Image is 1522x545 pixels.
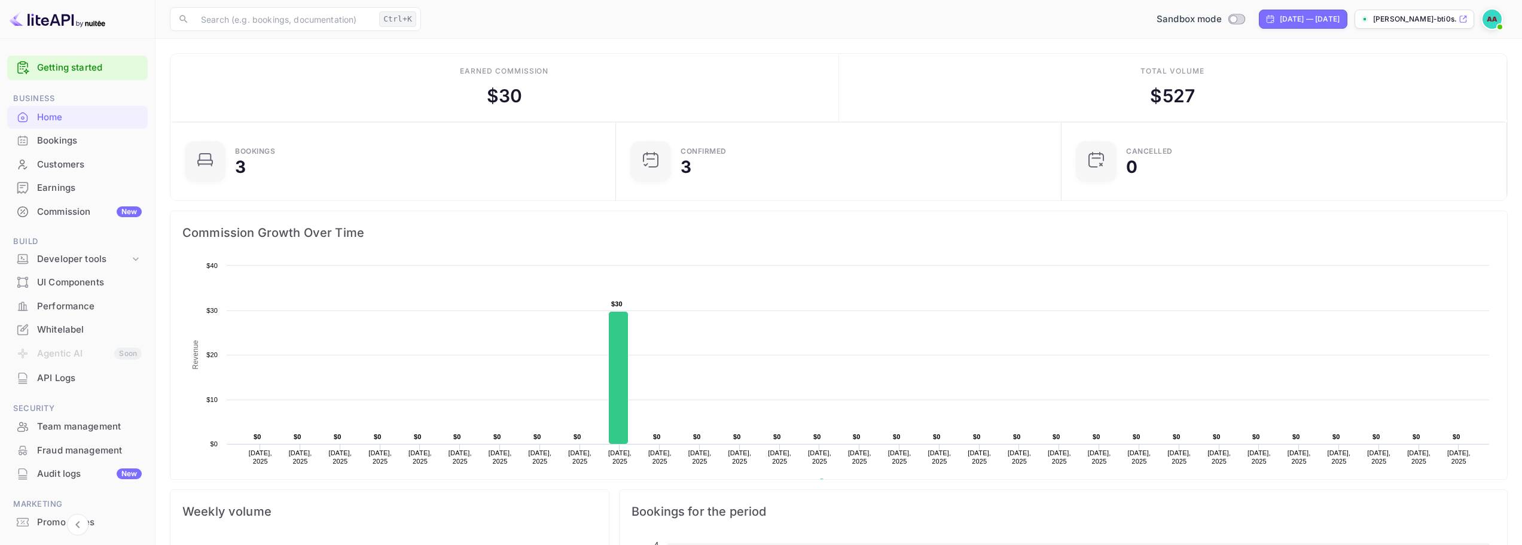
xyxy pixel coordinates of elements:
[37,158,142,172] div: Customers
[334,433,341,440] text: $0
[206,307,218,314] text: $30
[368,449,392,465] text: [DATE], 2025
[1157,13,1222,26] span: Sandbox mode
[7,106,148,128] a: Home
[182,502,597,521] span: Weekly volume
[574,433,581,440] text: $0
[7,92,148,105] span: Business
[1332,433,1340,440] text: $0
[7,511,148,533] a: Promo codes
[568,449,591,465] text: [DATE], 2025
[7,415,148,437] a: Team management
[249,449,272,465] text: [DATE], 2025
[1292,433,1300,440] text: $0
[414,433,422,440] text: $0
[206,396,218,403] text: $10
[7,153,148,175] a: Customers
[888,449,911,465] text: [DATE], 2025
[37,276,142,290] div: UI Components
[1453,433,1460,440] text: $0
[7,200,148,223] a: CommissionNew
[1126,159,1137,175] div: 0
[379,11,416,27] div: Ctrl+K
[7,129,148,153] div: Bookings
[37,181,142,195] div: Earnings
[182,223,1495,242] span: Commission Growth Over Time
[1053,433,1060,440] text: $0
[1252,433,1260,440] text: $0
[933,433,941,440] text: $0
[374,433,382,440] text: $0
[289,449,312,465] text: [DATE], 2025
[37,372,142,385] div: API Logs
[7,153,148,176] div: Customers
[1140,66,1204,77] div: Total volume
[7,439,148,461] a: Fraud management
[728,449,751,465] text: [DATE], 2025
[37,516,142,529] div: Promo codes
[7,415,148,439] div: Team management
[653,433,661,440] text: $0
[210,440,218,447] text: $0
[10,10,105,29] img: LiteAPI logo
[1248,449,1271,465] text: [DATE], 2025
[733,433,741,440] text: $0
[1152,13,1249,26] div: Switch to Production mode
[773,433,781,440] text: $0
[449,449,472,465] text: [DATE], 2025
[37,323,142,337] div: Whitelabel
[1213,433,1221,440] text: $0
[1126,148,1173,155] div: CANCELLED
[7,462,148,486] div: Audit logsNew
[1128,449,1151,465] text: [DATE], 2025
[493,433,501,440] text: $0
[1328,449,1351,465] text: [DATE], 2025
[848,449,871,465] text: [DATE], 2025
[1280,14,1340,25] div: [DATE] — [DATE]
[611,300,623,307] text: $30
[254,433,261,440] text: $0
[1483,10,1502,29] img: Apurva Amin
[693,433,701,440] text: $0
[294,433,301,440] text: $0
[1008,449,1031,465] text: [DATE], 2025
[1150,83,1195,109] div: $ 527
[37,420,142,434] div: Team management
[37,134,142,148] div: Bookings
[7,200,148,224] div: CommissionNew
[206,351,218,358] text: $20
[7,439,148,462] div: Fraud management
[328,449,352,465] text: [DATE], 2025
[7,402,148,415] span: Security
[1167,449,1191,465] text: [DATE], 2025
[7,56,148,80] div: Getting started
[893,433,901,440] text: $0
[408,449,432,465] text: [DATE], 2025
[1207,449,1231,465] text: [DATE], 2025
[813,433,821,440] text: $0
[688,449,712,465] text: [DATE], 2025
[37,467,142,481] div: Audit logs
[7,106,148,129] div: Home
[7,235,148,248] span: Build
[968,449,991,465] text: [DATE], 2025
[235,159,246,175] div: 3
[1048,449,1071,465] text: [DATE], 2025
[37,111,142,124] div: Home
[7,511,148,534] div: Promo codes
[1133,433,1140,440] text: $0
[681,148,727,155] div: Confirmed
[853,433,861,440] text: $0
[37,61,142,75] a: Getting started
[808,449,831,465] text: [DATE], 2025
[235,148,275,155] div: Bookings
[7,318,148,340] a: Whitelabel
[7,271,148,294] div: UI Components
[191,340,200,369] text: Revenue
[1367,449,1390,465] text: [DATE], 2025
[528,449,551,465] text: [DATE], 2025
[1447,449,1471,465] text: [DATE], 2025
[7,176,148,200] div: Earnings
[533,433,541,440] text: $0
[7,462,148,485] a: Audit logsNew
